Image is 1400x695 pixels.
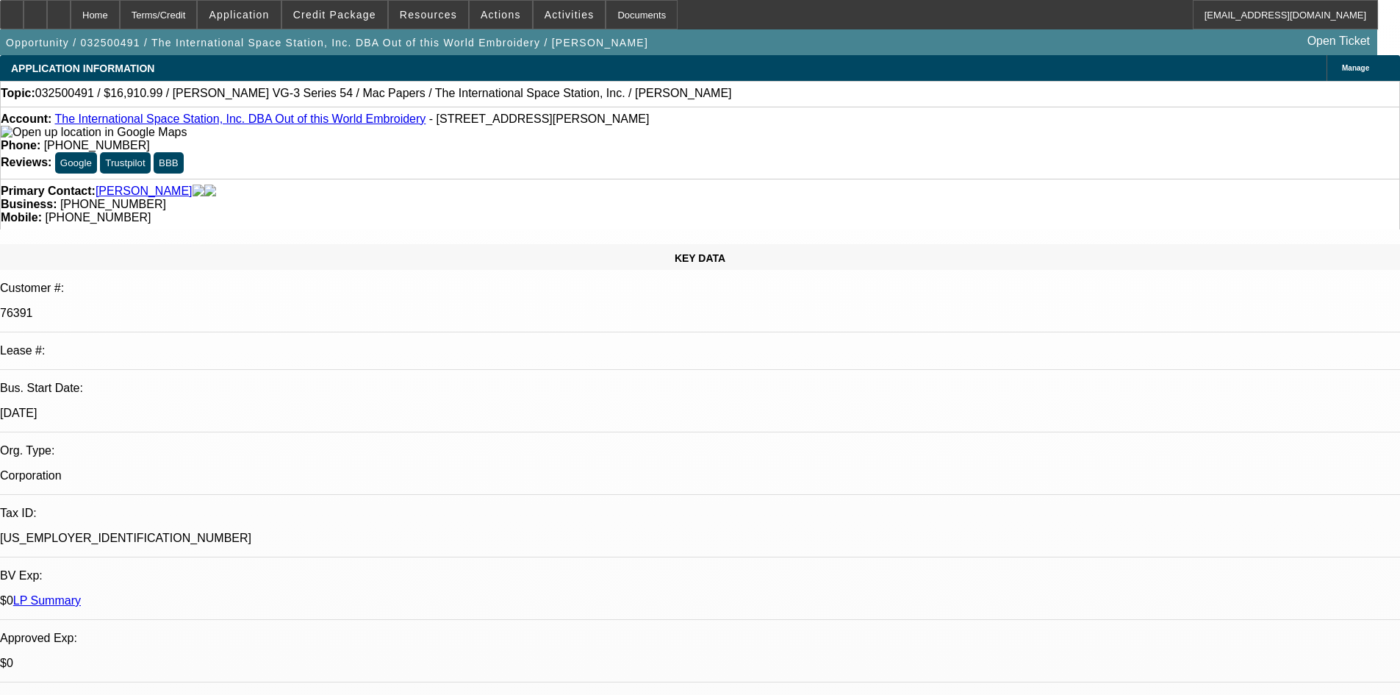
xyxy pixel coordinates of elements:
img: facebook-icon.png [193,185,204,198]
button: Credit Package [282,1,387,29]
strong: Reviews: [1,156,51,168]
span: Resources [400,9,457,21]
span: APPLICATION INFORMATION [11,63,154,74]
button: Trustpilot [100,152,150,174]
a: LP Summary [13,594,81,607]
a: View Google Maps [1,126,187,138]
button: Activities [534,1,606,29]
button: BBB [154,152,184,174]
span: KEY DATA [675,252,725,264]
a: Open Ticket [1302,29,1376,54]
strong: Mobile: [1,211,42,224]
strong: Business: [1,198,57,210]
button: Application [198,1,280,29]
button: Google [55,152,97,174]
strong: Account: [1,113,51,125]
strong: Topic: [1,87,35,100]
span: [PHONE_NUMBER] [44,139,150,152]
span: 032500491 / $16,910.99 / [PERSON_NAME] VG-3 Series 54 / Mac Papers / The International Space Stat... [35,87,732,100]
img: linkedin-icon.png [204,185,216,198]
span: Application [209,9,269,21]
span: Manage [1342,64,1369,72]
a: The International Space Station, Inc. DBA Out of this World Embroidery [54,113,426,125]
strong: Phone: [1,139,40,152]
span: Opportunity / 032500491 / The International Space Station, Inc. DBA Out of this World Embroidery ... [6,37,648,49]
img: Open up location in Google Maps [1,126,187,139]
span: Credit Package [293,9,376,21]
span: Activities [545,9,595,21]
strong: Primary Contact: [1,185,96,198]
span: - [STREET_ADDRESS][PERSON_NAME] [429,113,650,125]
span: [PHONE_NUMBER] [60,198,166,210]
button: Actions [470,1,532,29]
button: Resources [389,1,468,29]
a: [PERSON_NAME] [96,185,193,198]
span: Actions [481,9,521,21]
span: [PHONE_NUMBER] [45,211,151,224]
